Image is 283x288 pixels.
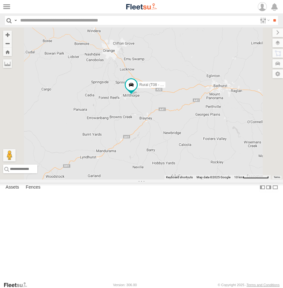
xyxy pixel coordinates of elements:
[3,59,12,68] label: Measure
[3,282,32,288] a: Visit our Website
[2,183,22,192] label: Assets
[218,283,280,287] div: © Copyright 2025 -
[113,283,137,287] div: Version: 306.00
[197,175,230,179] span: Map data ©2025 Google
[232,175,271,180] button: Map Scale: 10 km per 79 pixels
[266,183,272,192] label: Dock Summary Table to the Right
[259,183,266,192] label: Dock Summary Table to the Left
[125,2,158,11] img: fleetsu-logo-horizontal.svg
[139,83,192,87] span: Rural (T08 - [PERSON_NAME])
[13,16,18,25] label: Search Query
[234,175,243,179] span: 10 km
[257,16,271,25] label: Search Filter Options
[272,183,278,192] label: Hide Summary Table
[166,175,193,180] button: Keyboard shortcuts
[3,48,12,56] button: Zoom Home
[3,39,12,48] button: Zoom out
[3,149,16,161] button: Drag Pegman onto the map to open Street View
[3,31,12,39] button: Zoom in
[272,70,283,78] label: Map Settings
[274,176,280,179] a: Terms (opens in new tab)
[247,283,280,287] a: Terms and Conditions
[23,183,44,192] label: Fences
